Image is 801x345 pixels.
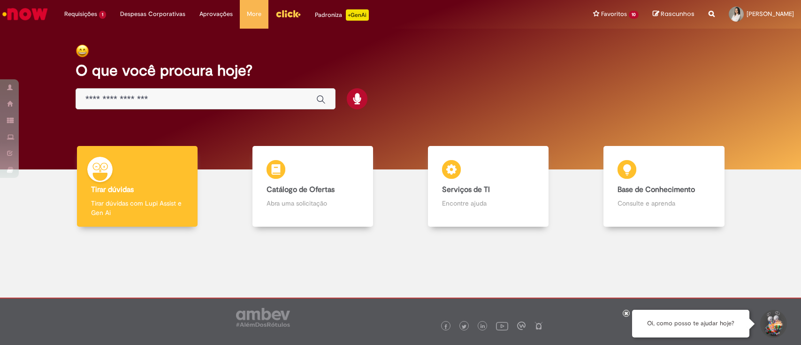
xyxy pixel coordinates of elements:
img: happy-face.png [76,44,89,58]
p: Consulte e aprenda [618,199,710,208]
span: Requisições [64,9,97,19]
img: logo_footer_workplace.png [517,322,526,330]
img: ServiceNow [1,5,49,23]
p: Tirar dúvidas com Lupi Assist e Gen Ai [91,199,183,217]
span: [PERSON_NAME] [747,10,794,18]
img: logo_footer_facebook.png [443,324,448,329]
span: 1 [99,11,106,19]
b: Base de Conhecimento [618,185,695,194]
span: Favoritos [601,9,627,19]
img: logo_footer_youtube.png [496,320,508,332]
span: 10 [629,11,639,19]
p: Abra uma solicitação [267,199,359,208]
a: Catálogo de Ofertas Abra uma solicitação [225,146,400,227]
img: logo_footer_naosei.png [534,322,543,330]
img: logo_footer_ambev_rotulo_gray.png [236,308,290,327]
span: Aprovações [199,9,233,19]
img: logo_footer_twitter.png [462,324,466,329]
p: Encontre ajuda [442,199,534,208]
img: click_logo_yellow_360x200.png [275,7,301,21]
span: Despesas Corporativas [120,9,185,19]
img: logo_footer_linkedin.png [481,324,485,330]
a: Tirar dúvidas Tirar dúvidas com Lupi Assist e Gen Ai [49,146,225,227]
b: Serviços de TI [442,185,490,194]
span: Rascunhos [661,9,694,18]
h2: O que você procura hoje? [76,62,725,79]
a: Rascunhos [653,10,694,19]
b: Tirar dúvidas [91,185,134,194]
a: Serviços de TI Encontre ajuda [401,146,576,227]
div: Padroniza [315,9,369,21]
div: Oi, como posso te ajudar hoje? [632,310,749,337]
button: Iniciar Conversa de Suporte [759,310,787,338]
p: +GenAi [346,9,369,21]
span: More [247,9,261,19]
b: Catálogo de Ofertas [267,185,335,194]
a: Base de Conhecimento Consulte e aprenda [576,146,752,227]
